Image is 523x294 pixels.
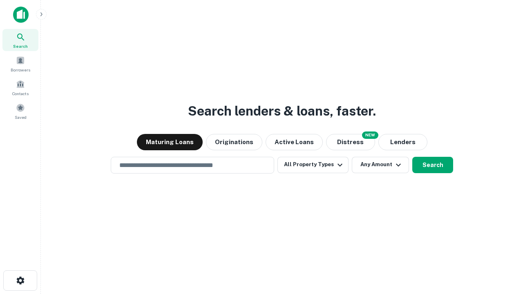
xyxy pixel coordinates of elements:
span: Search [13,43,28,49]
button: Originations [206,134,262,150]
button: Lenders [378,134,427,150]
iframe: Chat Widget [482,203,523,242]
a: Search [2,29,38,51]
button: Search distressed loans with lien and other non-mortgage details. [326,134,375,150]
button: All Property Types [277,157,349,173]
h3: Search lenders & loans, faster. [188,101,376,121]
img: capitalize-icon.png [13,7,29,23]
span: Saved [15,114,27,120]
span: Contacts [12,90,29,97]
button: Search [412,157,453,173]
a: Contacts [2,76,38,98]
button: Active Loans [266,134,323,150]
button: Any Amount [352,157,409,173]
span: Borrowers [11,67,30,73]
a: Saved [2,100,38,122]
a: Borrowers [2,53,38,75]
div: NEW [362,131,378,139]
button: Maturing Loans [137,134,203,150]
